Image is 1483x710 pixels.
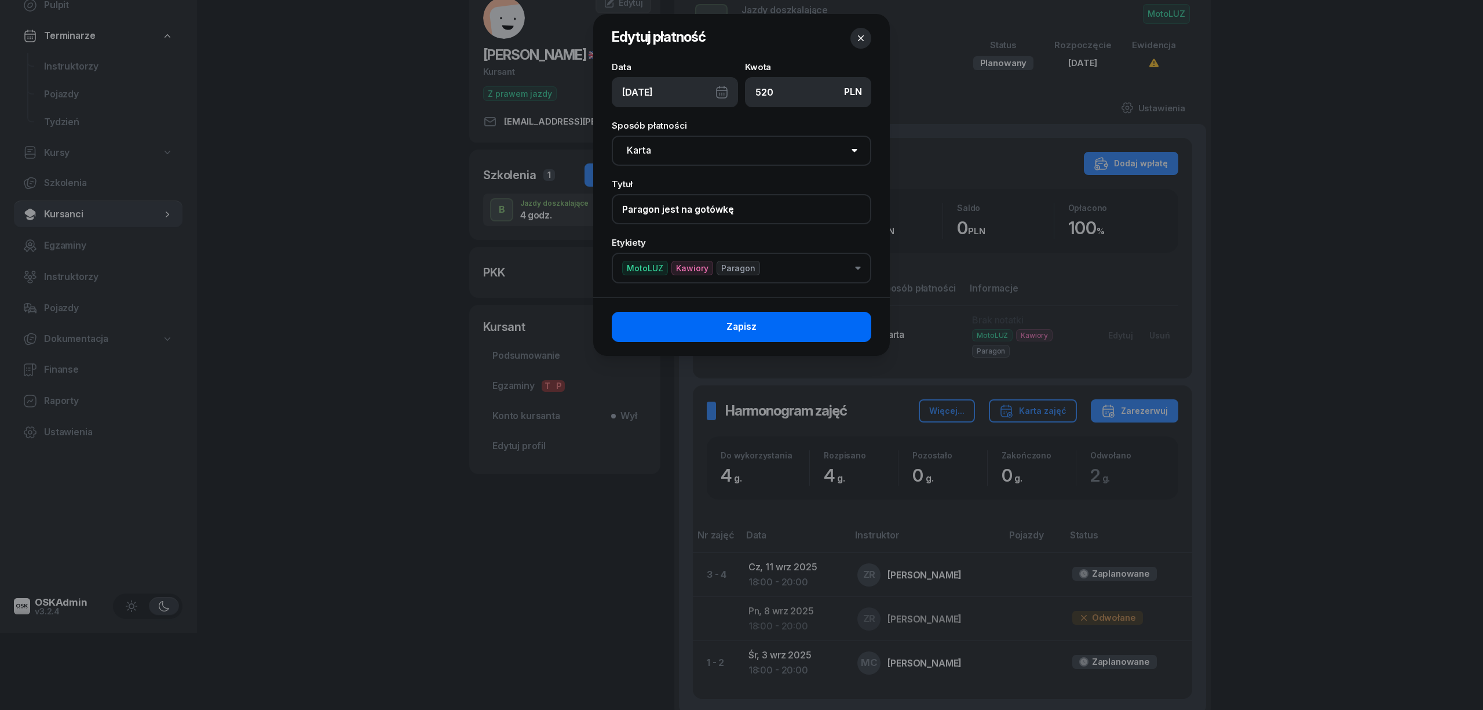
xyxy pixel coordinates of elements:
button: MotoLUZKawioryParagon [612,253,871,283]
button: Zapisz [612,312,871,342]
input: Np. zaliczka, pierwsza rata... [612,194,871,224]
span: Zapisz [726,319,757,334]
span: Edytuj płatność [612,28,706,45]
span: MotoLUZ [622,261,668,275]
span: Kawiory [671,261,713,275]
input: 0 [745,77,871,107]
span: Paragon [717,261,760,275]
